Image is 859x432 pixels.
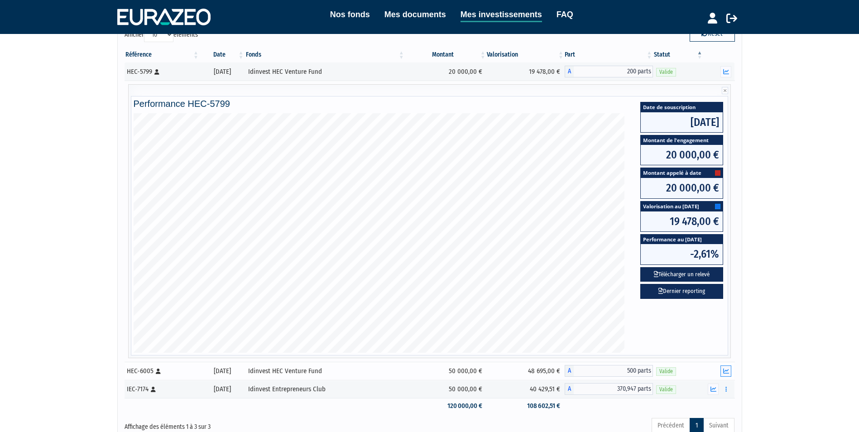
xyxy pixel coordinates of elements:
[405,398,487,414] td: 120 000,00 €
[203,67,242,77] div: [DATE]
[117,9,211,25] img: 1732889491-logotype_eurazeo_blanc_rvb.png
[690,27,735,41] button: Reset
[127,384,197,394] div: IEC-7174
[574,66,653,77] span: 200 parts
[565,47,653,62] th: Part: activer pour trier la colonne par ordre croissant
[487,380,565,398] td: 40 429,51 €
[641,244,723,264] span: -2,61%
[156,369,161,374] i: [Français] Personne physique
[125,47,200,62] th: Référence : activer pour trier la colonne par ordre croissant
[641,102,723,112] span: Date de souscription
[487,398,565,414] td: 108 602,51 €
[656,68,676,77] span: Valide
[127,366,197,376] div: HEC-6005
[641,202,723,211] span: Valorisation au [DATE]
[656,367,676,376] span: Valide
[134,99,726,109] h4: Performance HEC-5799
[565,383,574,395] span: A
[384,8,446,21] a: Mes documents
[245,47,405,62] th: Fonds: activer pour trier la colonne par ordre croissant
[203,384,242,394] div: [DATE]
[487,362,565,380] td: 48 695,00 €
[248,366,402,376] div: Idinvest HEC Venture Fund
[641,135,723,145] span: Montant de l'engagement
[248,67,402,77] div: Idinvest HEC Venture Fund
[565,66,574,77] span: A
[405,47,487,62] th: Montant: activer pour trier la colonne par ordre croissant
[565,383,653,395] div: A - Idinvest Entrepreneurs Club
[641,211,723,231] span: 19 478,00 €
[203,366,242,376] div: [DATE]
[557,8,573,21] a: FAQ
[565,365,653,377] div: A - Idinvest HEC Venture Fund
[641,168,723,178] span: Montant appelé à date
[565,66,653,77] div: A - Idinvest HEC Venture Fund
[640,284,723,299] a: Dernier reporting
[405,362,487,380] td: 50 000,00 €
[640,267,723,282] button: Télécharger un relevé
[144,27,173,42] select: Afficheréléments
[405,380,487,398] td: 50 000,00 €
[330,8,370,21] a: Nos fonds
[641,145,723,165] span: 20 000,00 €
[125,417,371,432] div: Affichage des éléments 1 à 3 sur 3
[405,62,487,81] td: 20 000,00 €
[200,47,245,62] th: Date: activer pour trier la colonne par ordre croissant
[127,67,197,77] div: HEC-5799
[574,365,653,377] span: 500 parts
[125,27,198,42] label: Afficher éléments
[656,385,676,394] span: Valide
[641,235,723,244] span: Performance au [DATE]
[461,8,542,22] a: Mes investissements
[487,62,565,81] td: 19 478,00 €
[641,178,723,198] span: 20 000,00 €
[154,69,159,75] i: [Français] Personne physique
[574,383,653,395] span: 370,947 parts
[641,112,723,132] span: [DATE]
[565,365,574,377] span: A
[653,47,703,62] th: Statut : activer pour trier la colonne par ordre d&eacute;croissant
[248,384,402,394] div: Idinvest Entrepreneurs Club
[151,387,156,392] i: [Français] Personne physique
[487,47,565,62] th: Valorisation: activer pour trier la colonne par ordre croissant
